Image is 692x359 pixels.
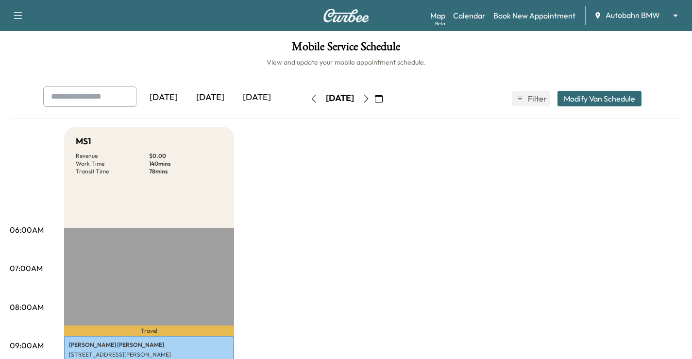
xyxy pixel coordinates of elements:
div: [DATE] [326,92,354,104]
p: 140 mins [149,160,222,168]
h6: View and update your mobile appointment schedule. [10,57,682,67]
p: Revenue [76,152,149,160]
h5: MS1 [76,135,91,148]
div: Beta [435,20,445,27]
span: Filter [528,93,545,104]
button: Filter [512,91,550,106]
p: 78 mins [149,168,222,175]
a: Calendar [453,10,486,21]
div: [DATE] [187,86,234,109]
p: 08:00AM [10,301,44,313]
p: Transit Time [76,168,149,175]
p: 09:00AM [10,340,44,351]
p: [PERSON_NAME] [PERSON_NAME] [69,341,229,349]
p: Travel [64,325,234,336]
p: 07:00AM [10,262,43,274]
span: Autobahn BMW [606,10,660,21]
a: Book New Appointment [493,10,575,21]
p: [STREET_ADDRESS][PERSON_NAME] [69,351,229,359]
p: Work Time [76,160,149,168]
div: [DATE] [140,86,187,109]
a: MapBeta [430,10,445,21]
img: Curbee Logo [323,9,370,22]
button: Modify Van Schedule [557,91,641,106]
p: 06:00AM [10,224,44,236]
div: [DATE] [234,86,280,109]
h1: Mobile Service Schedule [10,41,682,57]
p: $ 0.00 [149,152,222,160]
